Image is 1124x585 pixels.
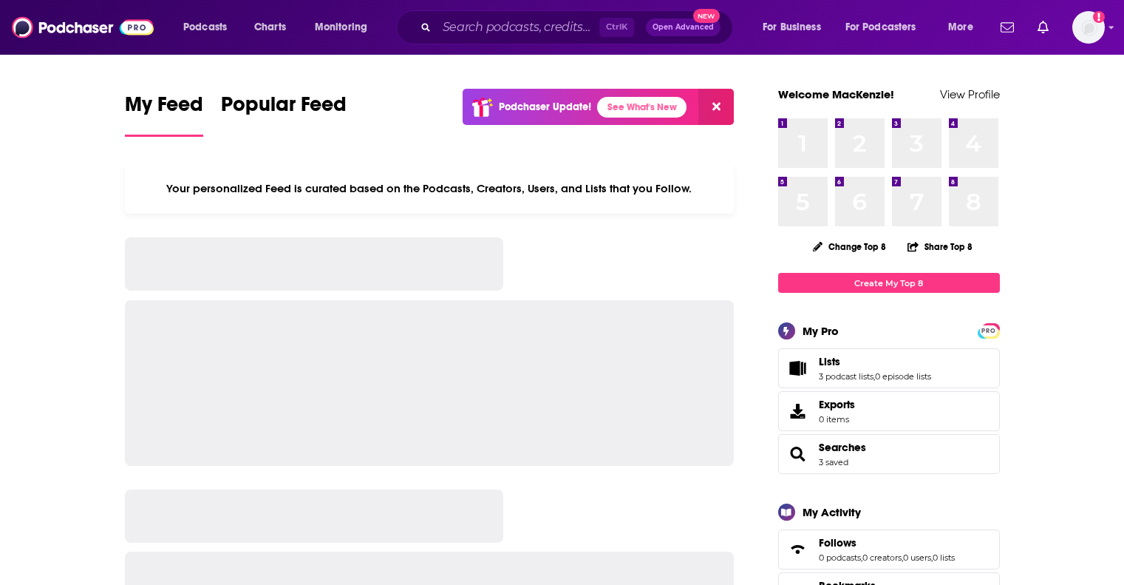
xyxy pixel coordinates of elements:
[861,552,862,563] span: ,
[845,17,916,38] span: For Podcasters
[752,16,839,39] button: open menu
[173,16,246,39] button: open menu
[995,15,1020,40] a: Show notifications dropdown
[980,325,998,336] a: PRO
[778,273,1000,293] a: Create My Top 8
[1072,11,1105,44] img: User Profile
[783,358,813,379] a: Lists
[819,552,861,563] a: 0 podcasts
[783,401,813,422] span: Exports
[778,434,1000,474] span: Searches
[183,17,227,38] span: Podcasts
[819,398,855,411] span: Exports
[819,441,866,454] a: Searches
[938,16,992,39] button: open menu
[819,536,955,550] a: Follows
[1072,11,1105,44] button: Show profile menu
[783,444,813,464] a: Searches
[221,92,347,126] span: Popular Feed
[819,355,931,368] a: Lists
[599,18,634,37] span: Ctrl K
[693,9,720,23] span: New
[12,13,154,41] img: Podchaser - Follow, Share and Rate Podcasts
[836,16,938,39] button: open menu
[125,92,203,137] a: My Feed
[1032,15,1055,40] a: Show notifications dropdown
[778,391,1000,431] a: Exports
[902,552,903,563] span: ,
[819,355,840,368] span: Lists
[778,348,1000,388] span: Lists
[254,17,286,38] span: Charts
[646,18,721,36] button: Open AdvancedNew
[783,539,813,560] a: Follows
[778,530,1000,569] span: Follows
[315,17,367,38] span: Monitoring
[907,232,973,261] button: Share Top 8
[221,92,347,137] a: Popular Feed
[819,536,856,550] span: Follows
[778,87,894,101] a: Welcome MacKenzie!
[499,101,591,113] p: Podchaser Update!
[875,371,931,382] a: 0 episode lists
[304,16,386,39] button: open menu
[819,457,848,467] a: 3 saved
[873,371,875,382] span: ,
[437,16,599,39] input: Search podcasts, credits, & more...
[804,237,896,256] button: Change Top 8
[597,97,687,118] a: See What's New
[1093,11,1105,23] svg: Add a profile image
[125,163,735,214] div: Your personalized Feed is curated based on the Podcasts, Creators, Users, and Lists that you Follow.
[933,552,955,563] a: 0 lists
[763,17,821,38] span: For Business
[245,16,295,39] a: Charts
[819,414,855,425] span: 0 items
[803,505,861,519] div: My Activity
[653,24,714,31] span: Open Advanced
[1072,11,1105,44] span: Logged in as MackenzieCollier
[931,552,933,563] span: ,
[803,324,839,338] div: My Pro
[819,371,873,382] a: 3 podcast lists
[903,552,931,563] a: 0 users
[862,552,902,563] a: 0 creators
[125,92,203,126] span: My Feed
[940,87,1000,101] a: View Profile
[948,17,973,38] span: More
[980,325,998,337] span: PRO
[410,10,747,44] div: Search podcasts, credits, & more...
